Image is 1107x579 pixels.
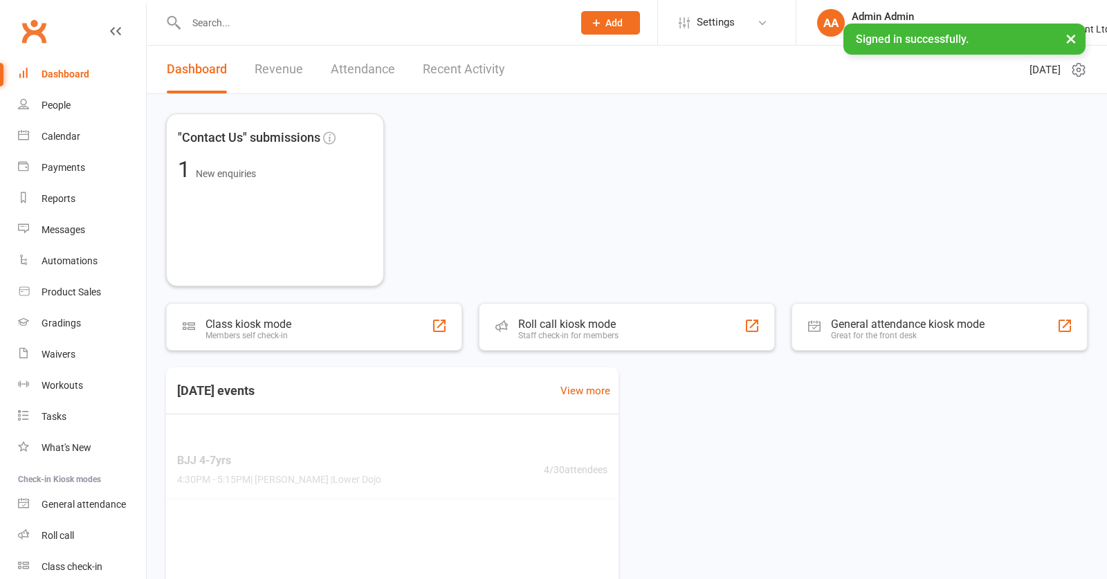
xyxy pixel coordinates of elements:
div: Great for the front desk [831,331,985,340]
div: What's New [42,442,91,453]
div: Staff check-in for members [518,331,619,340]
a: Tasks [18,401,146,432]
a: Attendance [331,46,395,93]
div: General attendance kiosk mode [831,318,985,331]
a: Automations [18,246,146,277]
a: Recent Activity [423,46,505,93]
a: Roll call [18,520,146,551]
div: People [42,100,71,111]
div: AA [817,9,845,37]
div: Roll call [42,530,74,541]
a: Clubworx [17,14,51,48]
span: Signed in successfully. [856,33,969,46]
div: General attendance [42,499,126,510]
a: Dashboard [18,59,146,90]
a: What's New [18,432,146,463]
span: 4:30PM - 5:15PM | [PERSON_NAME] | Upstairs Dojo [177,539,390,554]
div: Dashboard [42,68,89,80]
span: 4:30PM - 5:15PM | [PERSON_NAME] | Lower Dojo [177,472,381,487]
a: Reports [18,183,146,214]
span: 7 / 30 attendees [544,529,607,544]
a: General attendance kiosk mode [18,489,146,520]
div: Product Sales [42,286,101,297]
div: Payments [42,162,85,173]
input: Search... [182,13,563,33]
a: People [18,90,146,121]
div: Messages [42,224,85,235]
span: [DATE] [1030,62,1061,78]
a: Gradings [18,308,146,339]
span: 1 [178,156,196,183]
a: Calendar [18,121,146,152]
div: Calendar [42,131,80,142]
span: 4 / 30 attendees [544,461,607,477]
div: Tasks [42,411,66,422]
a: Payments [18,152,146,183]
div: Waivers [42,349,75,360]
a: Dashboard [167,46,227,93]
span: "Contact Us" submissions [178,128,320,148]
div: Workouts [42,380,83,391]
span: BJJ 4-7yrs [177,452,381,470]
a: Product Sales [18,277,146,308]
a: Waivers [18,339,146,370]
div: Reports [42,193,75,204]
div: Class kiosk mode [205,318,291,331]
span: New enquiries [196,168,256,179]
div: Roll call kiosk mode [518,318,619,331]
a: Workouts [18,370,146,401]
div: Gradings [42,318,81,329]
button: × [1059,24,1083,53]
a: Messages [18,214,146,246]
div: Members self check-in [205,331,291,340]
a: View more [560,383,610,399]
h3: [DATE] events [166,378,266,403]
button: Add [581,11,640,35]
span: Add [605,17,623,28]
div: Class check-in [42,561,102,572]
a: Revenue [255,46,303,93]
span: Kickboxing 7-10yrs [177,518,390,536]
span: Settings [697,7,735,38]
div: Automations [42,255,98,266]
